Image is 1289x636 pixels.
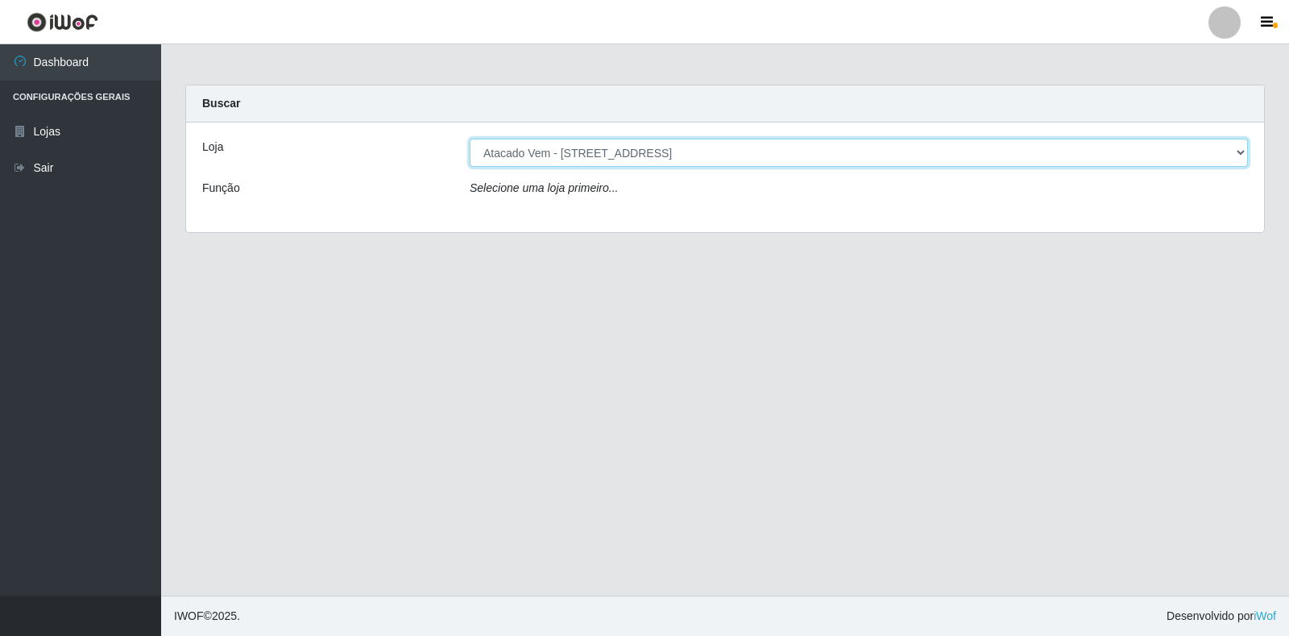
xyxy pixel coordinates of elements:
label: Loja [202,139,223,156]
span: © 2025 . [174,608,240,625]
label: Função [202,180,240,197]
i: Selecione uma loja primeiro... [470,181,618,194]
span: Desenvolvido por [1167,608,1276,625]
strong: Buscar [202,97,240,110]
img: CoreUI Logo [27,12,98,32]
span: IWOF [174,609,204,622]
a: iWof [1254,609,1276,622]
